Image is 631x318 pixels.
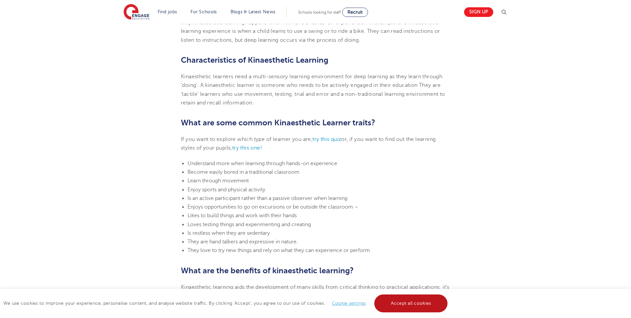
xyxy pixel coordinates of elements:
[187,239,298,245] span: They are hand talkers and expressive in nature.
[187,187,265,193] span: Enjoy sports and physical activity
[332,301,366,306] a: Cookie settings
[181,20,440,43] span: inaesthetic learning happens when we have a hands-on experience. An example of a kinaesthetic lea...
[232,145,262,151] a: try this one!
[187,178,249,184] span: Learn through movement
[187,204,358,210] span: Enjoys opportunities to go on excursions or be outside the classroom –
[181,266,354,275] b: What are the benefits of kinaesthetic learning?
[347,10,363,15] span: Recruit
[342,8,368,17] a: Recruit
[187,160,337,166] span: Understand more when learning through hands-on experience
[158,9,177,14] a: Find jobs
[190,9,217,14] a: For Schools
[181,135,450,153] p: If you want to explore which type of learner you are, or, if you want to find out the learning st...
[181,55,328,65] b: Characteristics of Kinaesthetic Learning
[187,213,297,219] span: Likes to build things and work with their hands
[464,7,493,17] a: Sign up
[187,230,270,236] span: Is restless when they are sedentary
[181,284,449,299] span: Kinaesthetic learning aids the development of many skills from critical thinking to practical app...
[187,169,299,175] span: Become easily bored in a traditional classroom
[181,118,375,127] span: What are some common Kinaesthetic Learner traits?
[124,4,149,21] img: Engage Education
[374,294,448,312] a: Accept all cookies
[187,222,311,227] span: Loves testing things and experimenting and creating
[312,136,341,142] a: try this quiz
[187,195,347,201] span: Is an active participant rather than a passive observer when learning
[3,301,449,306] span: We use cookies to improve your experience, personalise content, and analyse website traffic. By c...
[187,247,370,253] span: They love to try new things and rely on what they can experience or perform
[298,10,341,15] span: Schools looking for staff
[231,9,276,14] a: Blogs & Latest News
[181,74,445,106] span: Kinaesthetic learners need a multi-sensory learning environment for deep learning as they learn t...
